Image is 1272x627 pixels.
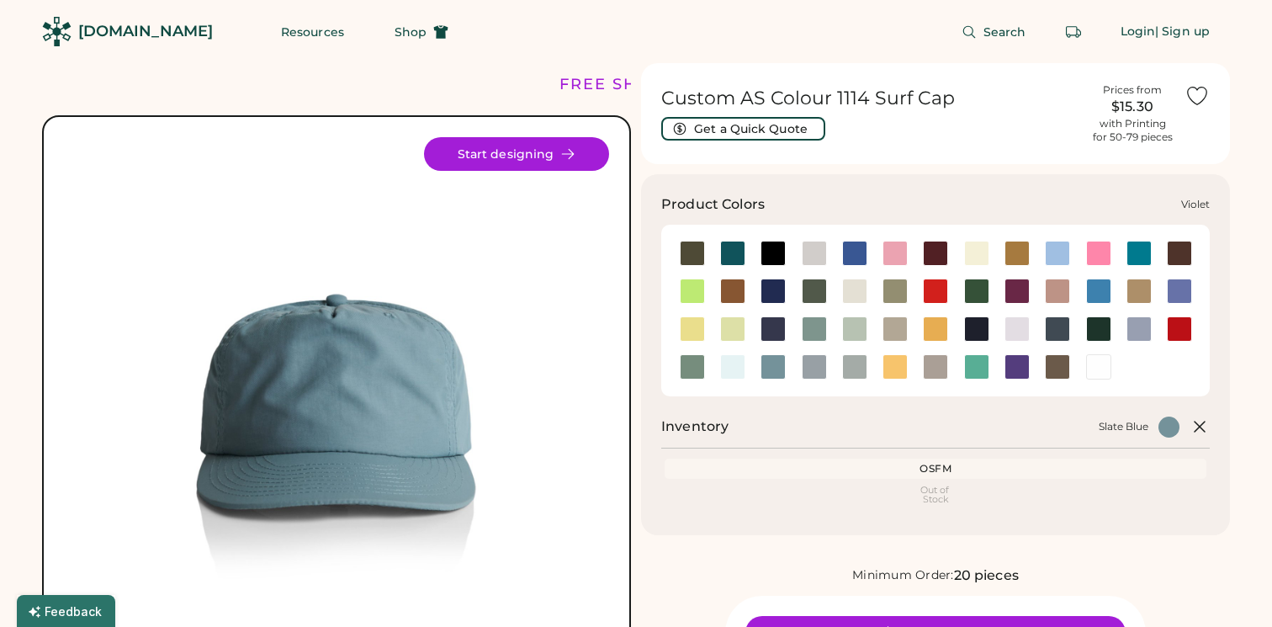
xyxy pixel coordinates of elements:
div: [DOMAIN_NAME] [78,21,213,42]
span: Search [983,26,1026,38]
div: Login [1121,24,1156,40]
button: Get a Quick Quote [661,117,825,141]
h1: Custom AS Colour 1114 Surf Cap [661,87,1080,110]
div: $15.30 [1090,97,1174,117]
button: Start designing [424,137,609,171]
div: Prices from [1103,83,1162,97]
div: 20 pieces [954,566,1019,586]
div: Out of Stock [668,486,1203,504]
div: with Printing for 50-79 pieces [1093,117,1173,144]
div: OSFM [668,462,1203,476]
div: Slate Blue [1099,420,1148,433]
img: Rendered Logo - Screens [42,17,72,46]
button: Retrieve an order [1057,15,1090,49]
h2: Inventory [661,417,729,437]
h3: Product Colors [661,194,765,215]
span: Shop [395,26,427,38]
button: Search [941,15,1047,49]
div: Violet [1181,198,1210,211]
iframe: Front Chat [1192,551,1264,624]
button: Resources [261,15,364,49]
div: Minimum Order: [852,567,954,584]
button: Shop [374,15,469,49]
div: FREE SHIPPING [559,73,704,96]
div: | Sign up [1155,24,1210,40]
